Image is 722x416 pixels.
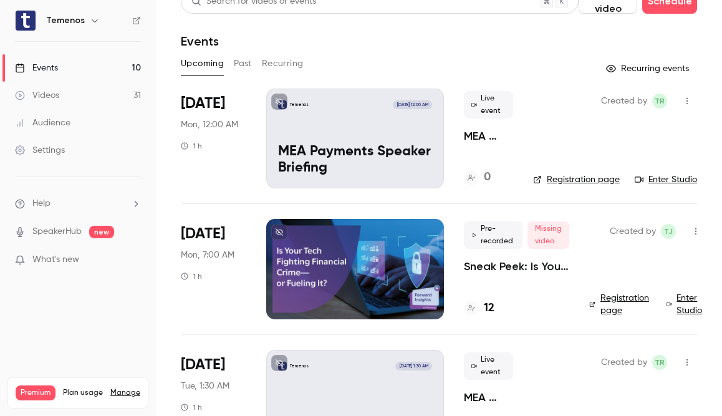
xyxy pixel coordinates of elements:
[290,363,309,369] p: Temenos
[181,219,246,319] div: Sep 22 Mon, 8:00 AM (America/Denver)
[15,197,141,210] li: help-dropdown-opener
[589,292,652,317] a: Registration page
[464,352,513,380] span: Live event
[15,62,58,74] div: Events
[32,253,79,266] span: What's new
[464,221,522,249] span: Pre-recorded
[464,259,569,274] a: Sneak Peek: Is Your Tech Fighting Financial Crime—or Fueling It?
[464,390,513,405] a: MEA Payments Dry Run
[484,300,494,317] h4: 12
[278,144,432,177] p: MEA Payments Speaker Briefing
[234,54,252,74] button: Past
[16,385,55,400] span: Premium
[181,34,219,49] h1: Events
[395,362,431,370] span: [DATE] 1:30 AM
[63,388,103,398] span: Plan usage
[181,89,246,188] div: Sep 22 Mon, 9:00 AM (Africa/Johannesburg)
[655,94,665,109] span: TR
[652,355,667,370] span: Terniell Ramlah
[610,224,656,239] span: Created by
[15,89,59,102] div: Videos
[667,292,706,317] a: Enter Studio
[464,169,491,186] a: 0
[181,54,224,74] button: Upcoming
[16,11,36,31] img: Temenos
[15,144,65,157] div: Settings
[181,402,202,412] div: 1 h
[181,119,238,131] span: Mon, 12:00 AM
[89,226,114,238] span: new
[32,197,51,210] span: Help
[181,355,225,375] span: [DATE]
[32,225,82,238] a: SpeakerHub
[601,355,647,370] span: Created by
[181,94,225,114] span: [DATE]
[393,100,431,109] span: [DATE] 12:00 AM
[181,271,202,281] div: 1 h
[181,249,234,261] span: Mon, 7:00 AM
[46,14,85,27] h6: Temenos
[181,141,202,151] div: 1 h
[600,59,697,79] button: Recurring events
[262,54,304,74] button: Recurring
[464,128,513,143] a: MEA Payments Speaker Briefing
[635,173,697,186] a: Enter Studio
[464,300,494,317] a: 12
[664,224,673,239] span: TJ
[110,388,140,398] a: Manage
[533,173,620,186] a: Registration page
[181,380,229,392] span: Tue, 1:30 AM
[126,254,141,266] iframe: Noticeable Trigger
[527,221,569,249] span: Missing video
[464,91,513,119] span: Live event
[290,102,309,108] p: Temenos
[661,224,676,239] span: Tim Johnsons
[652,94,667,109] span: Terniell Ramlah
[655,355,665,370] span: TR
[15,117,70,129] div: Audience
[601,94,647,109] span: Created by
[484,169,491,186] h4: 0
[181,224,225,244] span: [DATE]
[266,89,444,188] a: MEA Payments Speaker Briefing Temenos[DATE] 12:00 AMMEA Payments Speaker Briefing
